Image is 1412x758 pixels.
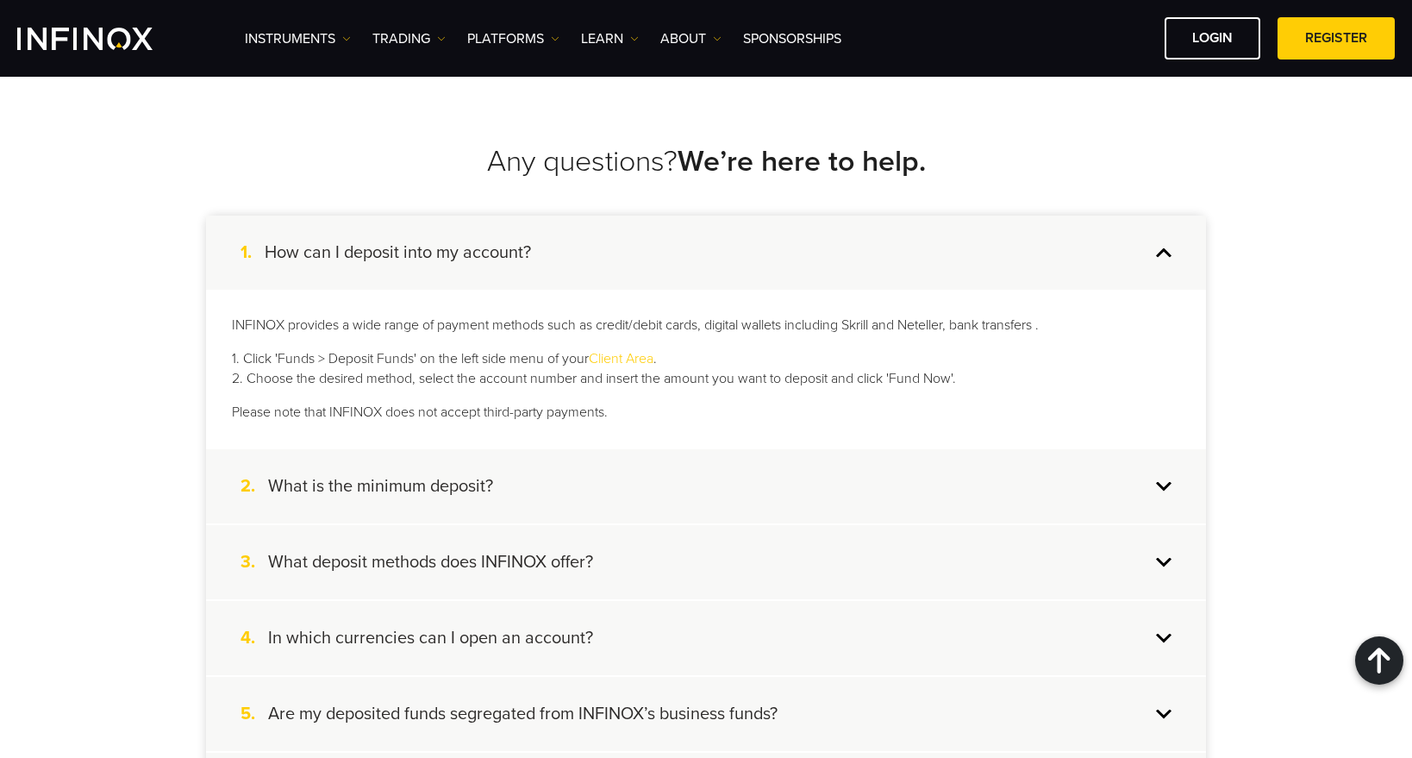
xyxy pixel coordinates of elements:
[232,349,1180,389] p: 1. Click 'Funds > Deposit Funds' on the left side menu of your . 2. Choose the desired method, se...
[241,475,268,498] span: 2.
[268,551,593,573] h4: What deposit methods does INFINOX offer?
[265,241,531,264] h4: How can I deposit into my account?
[232,403,1180,423] p: Please note that INFINOX does not accept third-party payments.
[232,316,1180,335] p: INFINOX provides a wide range of payment methods such as credit/debit cards, digital wallets incl...
[372,28,446,49] a: TRADING
[245,28,351,49] a: Instruments
[660,28,722,49] a: ABOUT
[241,241,265,264] span: 1.
[17,28,193,50] a: INFINOX Logo
[206,145,1206,180] h2: Any questions?
[241,551,268,573] span: 3.
[1165,17,1260,60] a: LOGIN
[581,28,639,49] a: Learn
[467,28,559,49] a: PLATFORMS
[268,627,593,649] h4: In which currencies can I open an account?
[268,703,778,725] h4: Are my deposited funds segregated from INFINOX’s business funds?
[241,627,268,649] span: 4.
[241,703,268,725] span: 5.
[1278,17,1395,60] a: REGISTER
[589,350,653,367] a: Client Area
[743,28,841,49] a: SPONSORSHIPS
[678,144,926,179] strong: We’re here to help.
[268,475,493,498] h4: What is the minimum deposit?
